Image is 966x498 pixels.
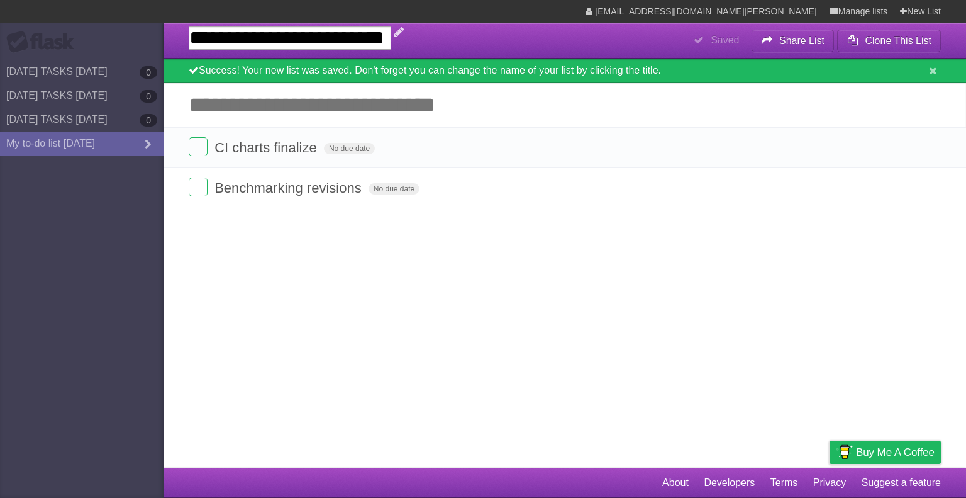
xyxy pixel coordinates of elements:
[6,31,82,54] div: Flask
[862,471,941,495] a: Suggest a feature
[704,471,755,495] a: Developers
[662,471,689,495] a: About
[189,137,208,156] label: Done
[813,471,846,495] a: Privacy
[711,35,739,45] b: Saved
[770,471,798,495] a: Terms
[189,178,208,196] label: Done
[837,30,941,52] button: Clone This List
[856,441,935,463] span: Buy me a coffee
[779,35,824,46] b: Share List
[214,180,365,196] span: Benchmarking revisions
[140,114,157,127] b: 0
[214,140,320,156] span: CI charts finalize
[140,90,157,103] b: 0
[830,441,941,464] a: Buy me a coffee
[324,143,375,154] span: No due date
[369,183,419,195] span: No due date
[140,66,157,79] b: 0
[752,30,835,52] button: Share List
[836,441,853,463] img: Buy me a coffee
[865,35,931,46] b: Clone This List
[164,59,966,83] div: Success! Your new list was saved. Don't forget you can change the name of your list by clicking t...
